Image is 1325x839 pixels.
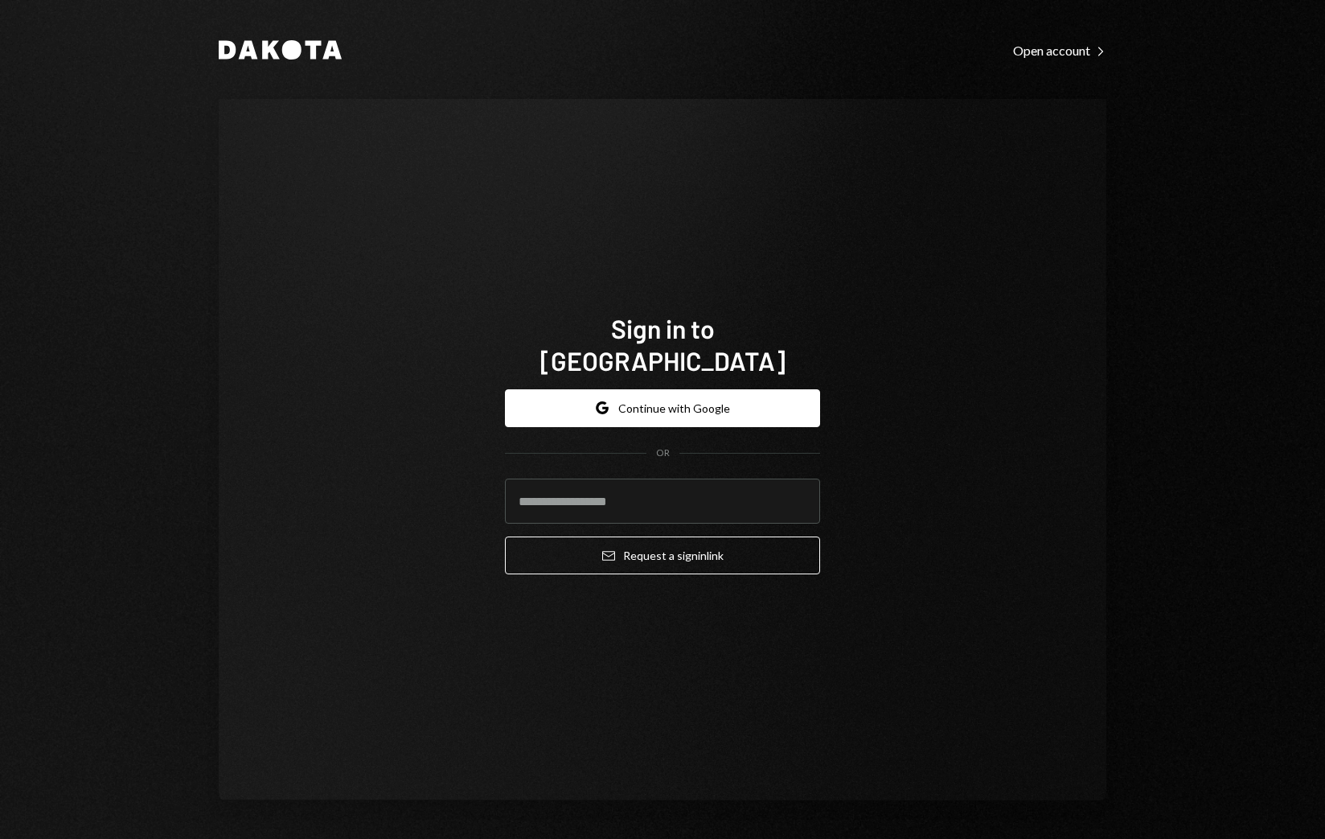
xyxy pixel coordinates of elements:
[505,312,820,376] h1: Sign in to [GEOGRAPHIC_DATA]
[505,537,820,574] button: Request a signinlink
[505,389,820,427] button: Continue with Google
[1013,43,1106,59] div: Open account
[1013,41,1106,59] a: Open account
[656,446,670,460] div: OR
